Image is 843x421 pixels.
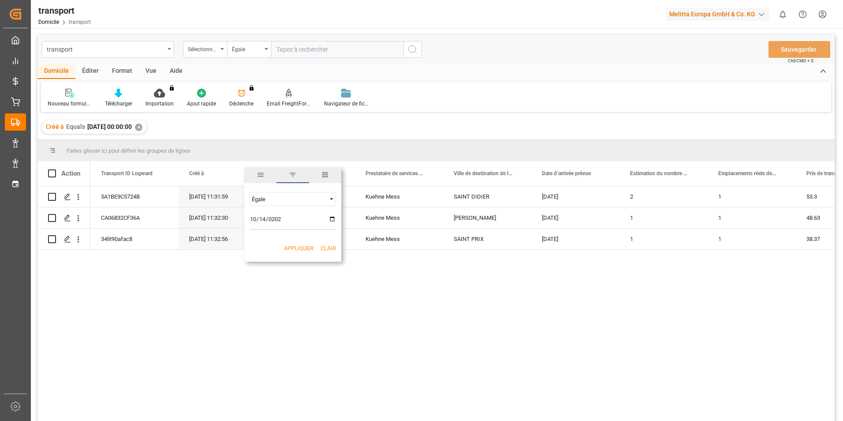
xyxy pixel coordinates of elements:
button: Ouvrir le menu [227,41,271,58]
div: 34lit90afac8 [90,229,179,249]
div: Kuehne Mess [355,186,443,207]
div: Opérateur de filtrage [250,192,336,206]
div: [PERSON_NAME] [443,207,531,228]
div: Aide [163,64,189,79]
div: [DATE] [531,229,619,249]
div: Télécharger [105,100,132,108]
div: transport [47,43,164,54]
span: Généralités [244,167,276,183]
div: Appuyez sur ESPACE pour sélectionner cette rangée. [37,229,90,250]
div: transport [38,4,91,17]
div: Appuyez sur ESPACE pour sélectionner cette rangée. [37,186,90,207]
span: Créé à [189,170,204,177]
div: [DATE] 11:31:59 [179,186,267,207]
input: yyyy-mm-dd [250,212,336,230]
div: Nouveau formulaire [48,100,92,108]
div: [DATE] [531,186,619,207]
div: 5A1BE9C5724B [90,186,179,207]
div: Sélectionner un champ [188,43,218,53]
div: Ajout rapide [187,100,216,108]
input: Tapez à rechercher [271,41,403,58]
button: Bouton de recherche [403,41,422,58]
a: Domicile [38,19,59,25]
div: ✕ [135,124,142,131]
font: Melitta Europa GmbH & Co. KG [669,10,755,19]
button: Clair [321,244,336,253]
div: SAINT PRIX [443,229,531,249]
button: Ouvrir le menu [183,41,227,58]
div: Action [61,169,80,177]
button: Centre d’aide [793,4,813,24]
div: [DATE] 11:32:56 [179,229,267,249]
button: Appliquer [284,244,313,253]
div: Égale [232,43,262,53]
span: [DATE] 00:00:00 [87,123,132,130]
span: filtre [276,167,309,183]
div: CA06832CF36A [90,207,179,228]
button: Ouvrir le menu [42,41,174,58]
div: Navigateur de fichiers [324,100,368,108]
button: Sauvegarder [768,41,830,58]
span: Créé à [46,123,64,130]
div: Appuyez sur ESPACE pour sélectionner cette rangée. [37,207,90,229]
span: Ctrl/CMD + S [788,57,813,64]
span: Transport ID Logward [101,170,153,177]
div: Format [105,64,139,79]
div: [DATE] 11:32:30 [179,207,267,228]
div: SAINT DIDIER [443,186,531,207]
div: Kuehne Mess [355,207,443,228]
div: 1 [708,229,796,249]
span: Estimation du nombre de places de palettes [630,170,689,177]
div: 1 [708,186,796,207]
span: Date d’arrivée prévue [542,170,591,177]
div: Domicile [37,64,75,79]
div: Vue [139,64,163,79]
div: 2 [619,186,708,207]
span: Equals [66,123,85,130]
button: Afficher 0 nouvelles notifications [773,4,793,24]
div: 1 [619,229,708,249]
div: 1 [619,207,708,228]
button: Melitta Europa GmbH & Co. KG [666,6,773,23]
div: Kuehne Mess [355,229,443,249]
div: [DATE] [531,207,619,228]
span: Ville de destination de livraison [454,170,513,177]
span: Emplacements réels des palettes [718,170,777,177]
div: Éditer [75,64,105,79]
div: Email FreightForwarders [267,100,311,108]
span: Faites glisser ici pour définir les groupes de lignes [67,147,190,154]
span: colonnes [309,167,341,183]
span: Prestataire de services de transport [366,170,425,177]
div: Égale [252,196,326,203]
div: 1 [708,207,796,228]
